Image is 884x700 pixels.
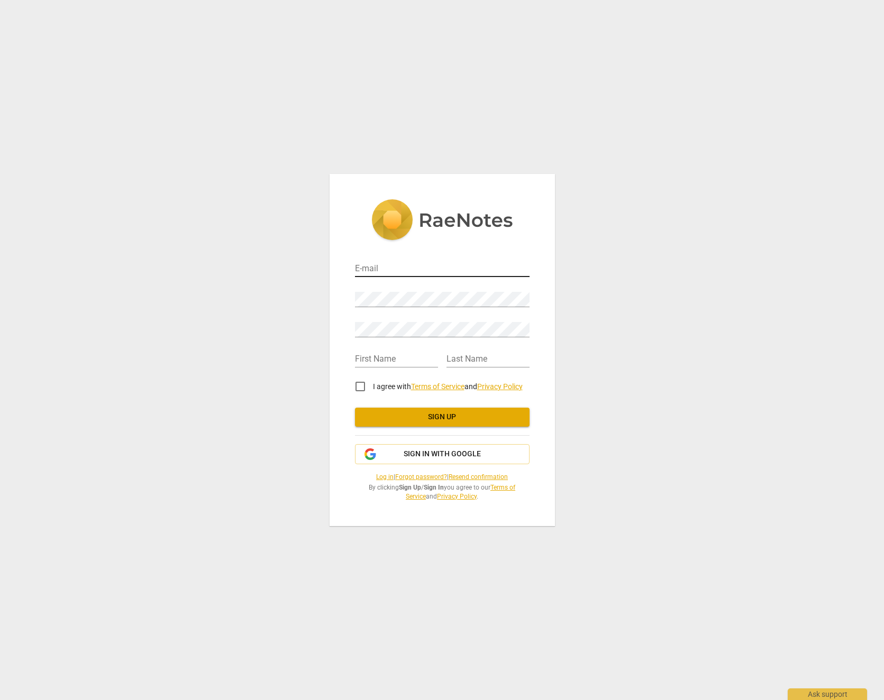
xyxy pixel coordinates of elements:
button: Sign up [355,408,530,427]
div: Ask support [788,688,867,700]
a: Resend confirmation [449,473,508,481]
a: Forgot password? [395,473,447,481]
a: Log in [376,473,394,481]
span: By clicking / you agree to our and . [355,483,530,501]
span: I agree with and [373,382,523,391]
span: Sign in with Google [404,449,481,459]
span: Sign up [363,412,521,422]
a: Terms of Service [406,484,515,500]
a: Privacy Policy [437,493,477,500]
a: Privacy Policy [477,382,523,391]
b: Sign Up [399,484,421,491]
button: Sign in with Google [355,444,530,464]
b: Sign In [424,484,444,491]
span: | | [355,473,530,482]
img: 5ac2273c67554f335776073100b6d88f.svg [371,199,513,243]
a: Terms of Service [411,382,464,391]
